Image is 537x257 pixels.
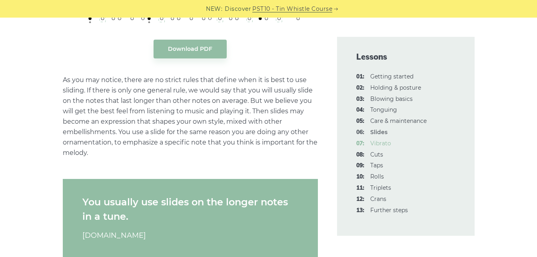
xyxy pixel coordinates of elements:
[356,105,364,115] span: 04:
[370,117,427,124] a: 05:Care & maintenance
[356,161,364,171] span: 09:
[370,173,384,180] a: 10:Rolls
[82,195,298,224] p: You usually use slides on the longer notes in a tune.
[370,95,413,102] a: 03:Blowing basics
[206,4,222,14] span: NEW:
[356,51,455,62] span: Lessons
[370,162,383,169] a: 09:Taps
[370,184,391,191] a: 11:Triplets
[370,207,408,214] a: 13:Further steps
[356,206,364,215] span: 13:
[356,172,364,182] span: 10:
[370,84,421,91] a: 02:Holding & posture
[370,140,391,147] a: 07:Vibrato
[82,230,298,241] cite: [DOMAIN_NAME]
[356,139,364,149] span: 07:
[356,128,364,137] span: 06:
[252,4,332,14] a: PST10 - Tin Whistle Course
[356,72,364,82] span: 01:
[63,75,318,158] p: As you may notice, there are no strict rules that define when it is best to use sliding. If there...
[370,73,413,80] a: 01:Getting started
[356,183,364,193] span: 11:
[370,106,397,113] a: 04:Tonguing
[154,40,227,58] a: Download PDF
[370,128,387,136] strong: Slides
[356,94,364,104] span: 03:
[225,4,251,14] span: Discover
[356,83,364,93] span: 02:
[356,116,364,126] span: 05:
[356,150,364,160] span: 08:
[356,195,364,204] span: 12:
[370,151,383,158] a: 08:Cuts
[370,195,386,203] a: 12:Crans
